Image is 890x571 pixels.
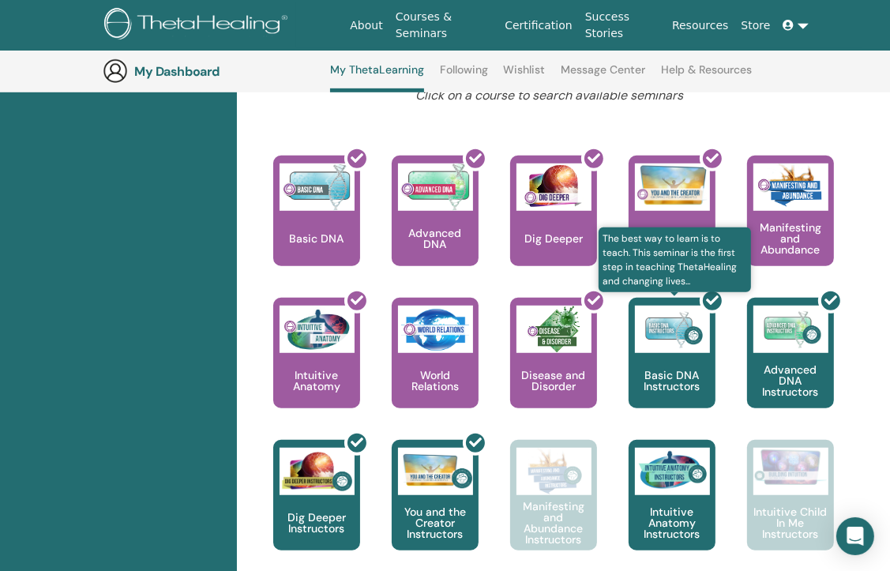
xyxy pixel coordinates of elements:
[344,11,389,40] a: About
[330,63,424,92] a: My ThetaLearning
[836,517,874,555] div: Open Intercom Messenger
[389,2,499,48] a: Courses & Seminars
[392,156,479,298] a: Advanced DNA Advanced DNA
[753,163,828,211] img: Manifesting and Abundance
[273,298,360,440] a: Intuitive Anatomy Intuitive Anatomy
[510,156,597,298] a: Dig Deeper Dig Deeper
[516,163,591,211] img: Dig Deeper
[735,11,777,40] a: Store
[504,63,546,88] a: Wishlist
[753,306,828,353] img: Advanced DNA Instructors
[747,156,834,298] a: Manifesting and Abundance Manifesting and Abundance
[392,370,479,392] p: World Relations
[398,163,473,211] img: Advanced DNA
[516,306,591,353] img: Disease and Disorder
[280,448,355,495] img: Dig Deeper Instructors
[747,506,834,539] p: Intuitive Child In Me Instructors
[104,8,293,43] img: logo.png
[510,370,597,392] p: Disease and Disorder
[518,233,589,244] p: Dig Deeper
[398,448,473,495] img: You and the Creator Instructors
[579,2,666,48] a: Success Stories
[629,298,715,440] a: The best way to learn is to teach. This seminar is the first step in teaching ThetaHealing and ch...
[440,63,488,88] a: Following
[510,298,597,440] a: Disease and Disorder Disease and Disorder
[280,163,355,211] img: Basic DNA
[392,506,479,539] p: You and the Creator Instructors
[392,298,479,440] a: World Relations World Relations
[392,227,479,250] p: Advanced DNA
[635,163,710,207] img: You and the Creator
[134,64,292,79] h3: My Dashboard
[561,63,645,88] a: Message Center
[103,58,128,84] img: generic-user-icon.jpg
[635,448,710,495] img: Intuitive Anatomy Instructors
[753,448,828,486] img: Intuitive Child In Me Instructors
[510,501,597,545] p: Manifesting and Abundance Instructors
[273,370,360,392] p: Intuitive Anatomy
[635,306,710,353] img: Basic DNA Instructors
[398,306,473,353] img: World Relations
[629,370,715,392] p: Basic DNA Instructors
[666,11,735,40] a: Resources
[747,222,834,255] p: Manifesting and Abundance
[747,364,834,397] p: Advanced DNA Instructors
[315,86,785,105] p: Click on a course to search available seminars
[273,156,360,298] a: Basic DNA Basic DNA
[747,298,834,440] a: Advanced DNA Instructors Advanced DNA Instructors
[273,512,360,534] p: Dig Deeper Instructors
[599,227,751,292] span: The best way to learn is to teach. This seminar is the first step in teaching ThetaHealing and ch...
[629,506,715,539] p: Intuitive Anatomy Instructors
[516,448,591,495] img: Manifesting and Abundance Instructors
[629,156,715,298] a: You and the Creator You and the Creator
[280,306,355,353] img: Intuitive Anatomy
[498,11,578,40] a: Certification
[661,63,752,88] a: Help & Resources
